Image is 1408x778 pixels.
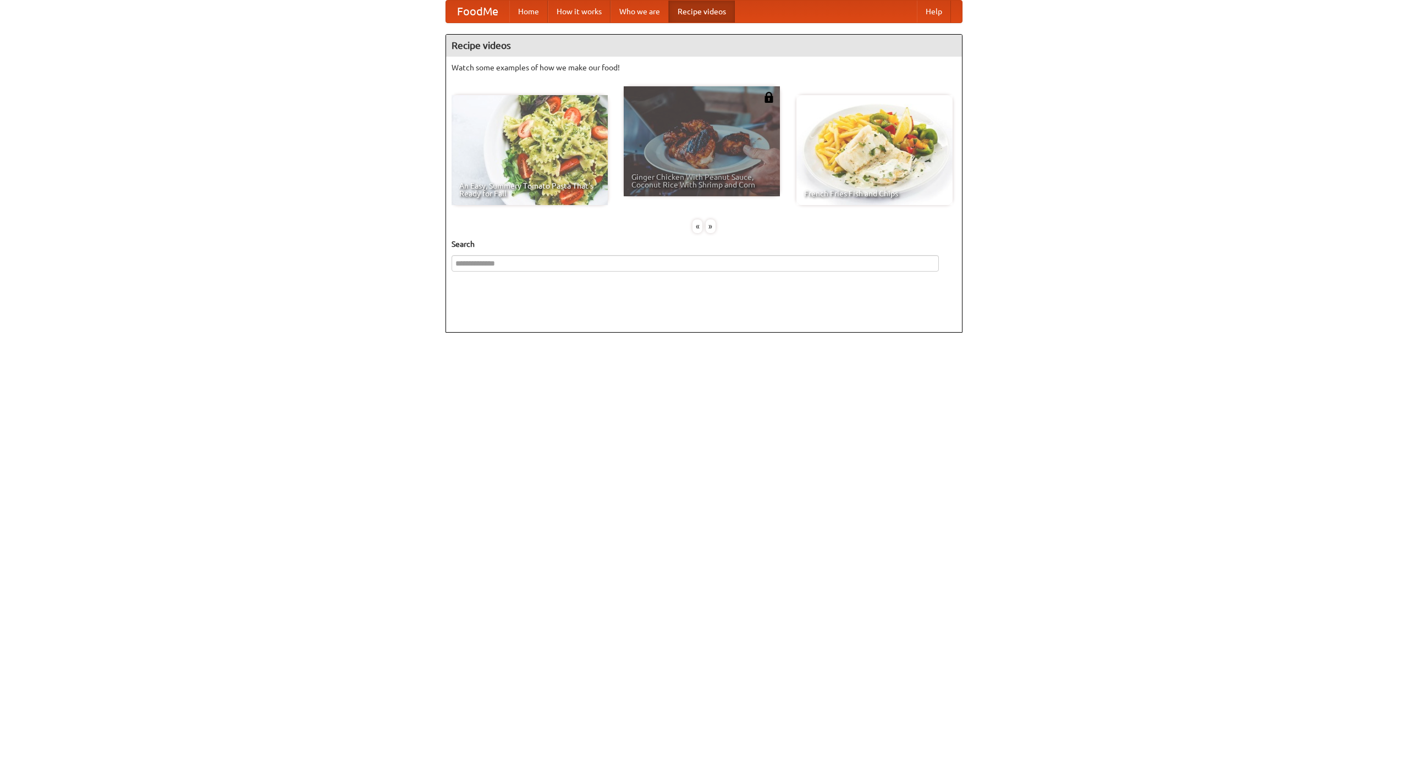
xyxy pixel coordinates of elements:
[763,92,774,103] img: 483408.png
[796,95,953,205] a: French Fries Fish and Chips
[452,62,956,73] p: Watch some examples of how we make our food!
[610,1,669,23] a: Who we are
[706,219,716,233] div: »
[804,190,945,197] span: French Fries Fish and Chips
[459,182,600,197] span: An Easy, Summery Tomato Pasta That's Ready for Fall
[446,35,962,57] h4: Recipe videos
[548,1,610,23] a: How it works
[452,95,608,205] a: An Easy, Summery Tomato Pasta That's Ready for Fall
[446,1,509,23] a: FoodMe
[509,1,548,23] a: Home
[452,239,956,250] h5: Search
[669,1,735,23] a: Recipe videos
[917,1,951,23] a: Help
[692,219,702,233] div: «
